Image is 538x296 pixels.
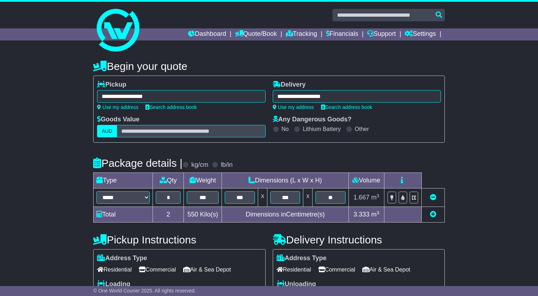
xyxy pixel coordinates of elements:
[93,234,265,246] h4: Pickup Instructions
[303,126,341,132] label: Lithium Battery
[273,116,352,124] label: Any Dangerous Goods?
[222,173,348,188] td: Dimensions (L x W x H)
[97,280,130,288] label: Loading
[258,188,267,207] td: x
[93,157,182,169] h4: Package details |
[97,125,117,137] label: AUD
[145,104,197,110] a: Search address book
[371,194,379,201] span: m
[326,28,358,40] a: Financials
[184,173,222,188] td: Weight
[184,207,222,223] td: Kilo(s)
[93,288,196,294] span: © One World Courier 2025. All rights reserved.
[377,193,379,198] sup: 3
[139,264,176,275] span: Commercial
[153,207,184,223] td: 2
[273,104,314,110] a: Use my address
[318,264,355,275] span: Commercial
[282,126,289,132] label: No
[273,234,445,246] h4: Delivery Instructions
[187,211,198,218] span: 550
[191,161,208,169] label: kg/cm
[188,28,226,40] a: Dashboard
[377,210,379,215] sup: 3
[430,194,436,201] a: Remove this item
[97,116,139,124] label: Goods Value
[405,28,436,40] a: Settings
[355,126,369,132] label: Other
[94,173,153,188] td: Type
[353,194,369,201] span: 1.667
[222,207,348,223] td: Dimensions in Centimetre(s)
[277,280,316,288] label: Unloading
[348,173,384,188] td: Volume
[97,254,147,262] label: Address Type
[273,81,306,89] label: Delivery
[303,188,313,207] td: x
[235,28,277,40] a: Quote/Book
[94,207,153,223] td: Total
[97,81,126,89] label: Pickup
[353,211,369,218] span: 3.333
[153,173,184,188] td: Qty
[183,264,231,275] span: Air & Sea Depot
[97,264,132,275] span: Residential
[277,254,327,262] label: Address Type
[367,28,396,40] a: Support
[286,28,317,40] a: Tracking
[93,60,445,72] h4: Begin your quote
[277,264,311,275] span: Residential
[430,211,436,218] a: Add new item
[97,104,138,110] a: Use my address
[371,211,379,218] span: m
[321,104,372,110] a: Search address book
[362,264,410,275] span: Air & Sea Depot
[221,161,233,169] label: lb/in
